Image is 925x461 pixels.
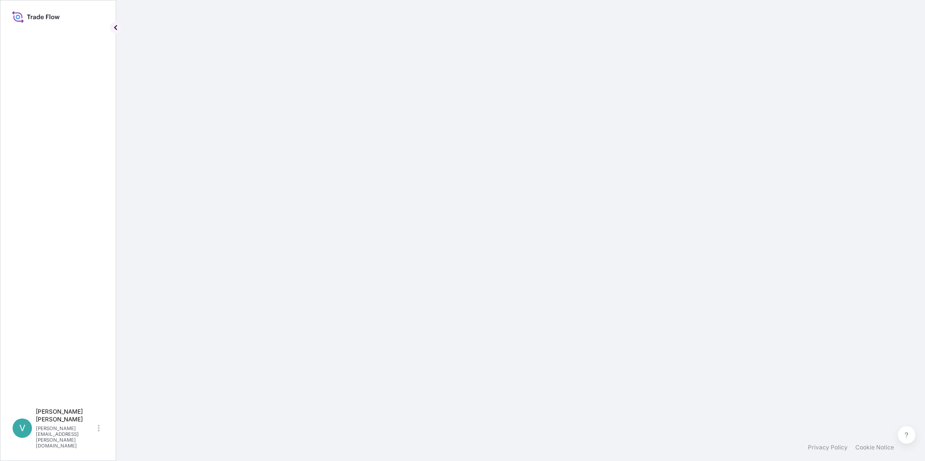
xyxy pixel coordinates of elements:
span: V [19,423,25,433]
p: [PERSON_NAME][EMAIL_ADDRESS][PERSON_NAME][DOMAIN_NAME] [36,425,96,448]
a: Cookie Notice [855,444,894,451]
a: Privacy Policy [808,444,848,451]
p: [PERSON_NAME] [PERSON_NAME] [36,408,96,423]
